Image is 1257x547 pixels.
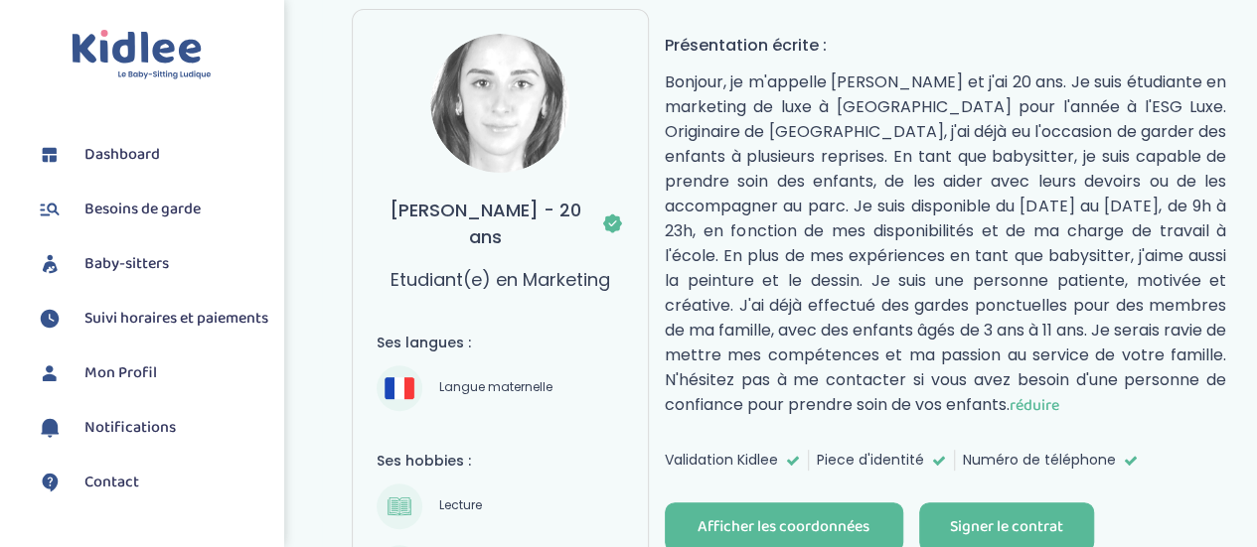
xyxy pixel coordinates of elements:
span: Besoins de garde [84,198,201,221]
span: Langue maternelle [432,376,559,400]
img: avatar [430,34,569,173]
img: suivihoraire.svg [35,304,65,334]
h4: Présentation écrite : [665,33,1226,58]
span: Mon Profil [84,361,157,385]
p: Etudiant(e) en Marketing [391,266,610,293]
img: notification.svg [35,413,65,443]
span: Piece d'identité [817,450,924,471]
a: Suivi horaires et paiements [35,304,268,334]
a: Besoins de garde [35,195,268,224]
p: Bonjour, je m'appelle [PERSON_NAME] et j'ai 20 ans. Je suis étudiante en marketing de luxe à [GEO... [665,69,1226,418]
a: Dashboard [35,140,268,170]
span: Dashboard [84,143,160,167]
img: Français [385,377,414,398]
span: Baby-sitters [84,252,169,276]
img: besoin.svg [35,195,65,224]
h4: Ses hobbies : [377,451,624,472]
img: contact.svg [35,468,65,497]
h3: [PERSON_NAME] - 20 ans [377,197,624,250]
h4: Ses langues : [377,333,624,353]
span: Lecture [432,494,489,518]
span: Notifications [84,416,176,440]
span: Numéro de téléphone [963,450,1116,471]
div: Afficher les coordonnées [698,516,869,539]
span: réduire [1010,393,1059,418]
img: logo.svg [72,30,212,80]
span: Contact [84,471,139,494]
img: babysitters.svg [35,249,65,279]
a: Baby-sitters [35,249,268,279]
span: Suivi horaires et paiements [84,307,268,331]
span: Validation Kidlee [665,450,778,471]
img: dashboard.svg [35,140,65,170]
div: Signer le contrat [950,516,1063,539]
img: profil.svg [35,358,65,388]
a: Contact [35,468,268,497]
a: Notifications [35,413,268,443]
a: Mon Profil [35,358,268,388]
